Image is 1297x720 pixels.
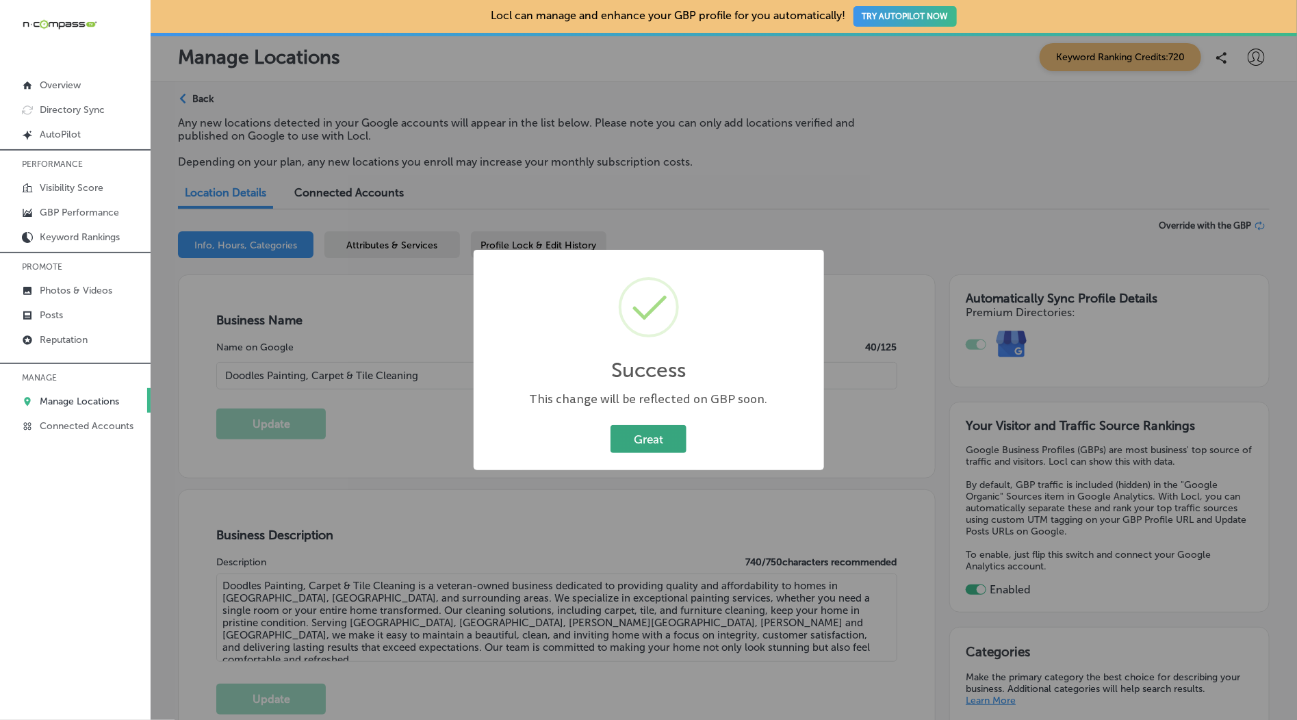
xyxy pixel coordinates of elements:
[40,396,119,407] p: Manage Locations
[40,79,81,91] p: Overview
[611,425,686,453] button: Great
[611,358,686,383] h2: Success
[40,334,88,346] p: Reputation
[487,391,810,408] div: This change will be reflected on GBP soon.
[40,104,105,116] p: Directory Sync
[40,420,133,432] p: Connected Accounts
[22,18,97,31] img: 660ab0bf-5cc7-4cb8-ba1c-48b5ae0f18e60NCTV_CLogo_TV_Black_-500x88.png
[853,6,957,27] button: TRY AUTOPILOT NOW
[40,129,81,140] p: AutoPilot
[40,285,112,296] p: Photos & Videos
[40,207,119,218] p: GBP Performance
[40,309,63,321] p: Posts
[40,231,120,243] p: Keyword Rankings
[40,182,103,194] p: Visibility Score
